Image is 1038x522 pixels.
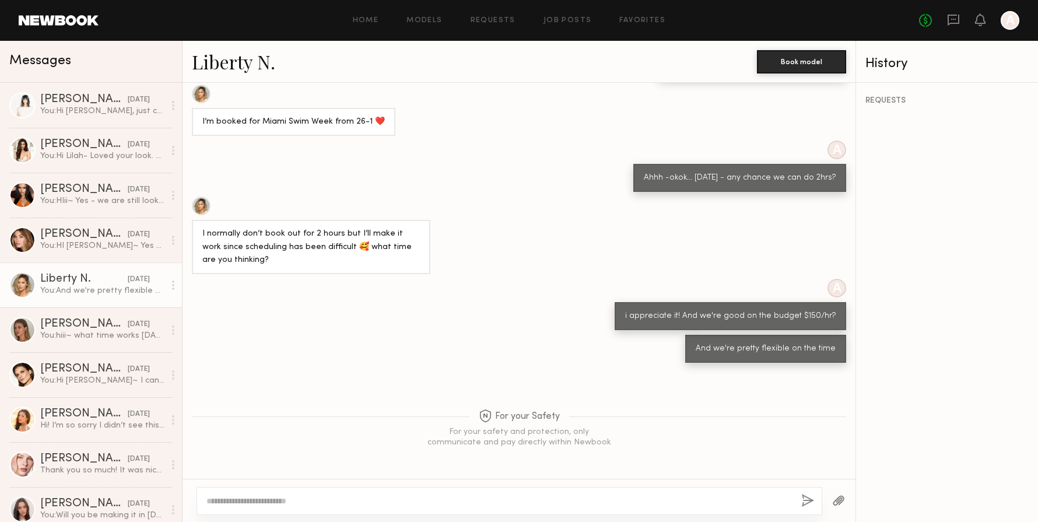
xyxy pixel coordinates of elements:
[40,375,164,386] div: You: Hi [PERSON_NAME]~ I can do 1hr [DATE] ([DATE]) - if you're available. Let me know!
[40,363,128,375] div: [PERSON_NAME]
[40,318,128,330] div: [PERSON_NAME]
[128,454,150,465] div: [DATE]
[1001,11,1019,30] a: A
[40,510,164,521] div: You: Will you be making it in [DATE]?
[865,97,1029,105] div: REQUESTS
[202,227,420,268] div: I normally don’t book out for 2 hours but I’ll make it work since scheduling has been difficult 🥰...
[40,139,128,150] div: [PERSON_NAME]
[40,330,164,341] div: You: hiii~ what time works [DATE]?
[9,54,71,68] span: Messages
[40,106,164,117] div: You: Hi [PERSON_NAME], just chasing this up! Are you still interested?
[192,49,275,74] a: Liberty N.
[40,195,164,206] div: You: HIii~ Yes - we are still looking for models! Are you available soon to come in for a casting?
[40,453,128,465] div: [PERSON_NAME]
[40,420,164,431] div: Hi! I’m so sorry I didn’t see this in time, I live in SD at the moment. Please let me know if ano...
[543,17,592,24] a: Job Posts
[202,115,385,129] div: I’m booked for Miami Swim Week from 26-1 ❤️
[471,17,516,24] a: Requests
[479,409,560,424] span: For your Safety
[40,408,128,420] div: [PERSON_NAME]
[426,427,612,448] div: For your safety and protection, only communicate and pay directly within Newbook
[619,17,665,24] a: Favorites
[865,57,1029,71] div: History
[40,184,128,195] div: [PERSON_NAME]
[40,229,128,240] div: [PERSON_NAME]
[128,274,150,285] div: [DATE]
[128,499,150,510] div: [DATE]
[696,342,836,356] div: And we're pretty flexible on the time
[40,240,164,251] div: You: HI [PERSON_NAME]~ Yes - we do ecom. rate is $125/hr
[406,17,442,24] a: Models
[128,139,150,150] div: [DATE]
[40,274,128,285] div: Liberty N.
[128,94,150,106] div: [DATE]
[128,229,150,240] div: [DATE]
[128,409,150,420] div: [DATE]
[353,17,379,24] a: Home
[128,364,150,375] div: [DATE]
[40,285,164,296] div: You: And we're pretty flexible on the time
[40,94,128,106] div: [PERSON_NAME]
[128,184,150,195] div: [DATE]
[40,465,164,476] div: Thank you so much! It was nice meeting you!!
[40,150,164,162] div: You: Hi Lilah- Loved your look. Would you be available to come in for a casting/go-see [DATE][DAT...
[40,498,128,510] div: [PERSON_NAME]
[644,171,836,185] div: Ahhh -okok... [DATE] - any chance we can do 2hrs?
[128,319,150,330] div: [DATE]
[757,56,846,66] a: Book model
[757,50,846,73] button: Book model
[625,310,836,323] div: i appreciate it! And we're good on the budget $150/hr?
